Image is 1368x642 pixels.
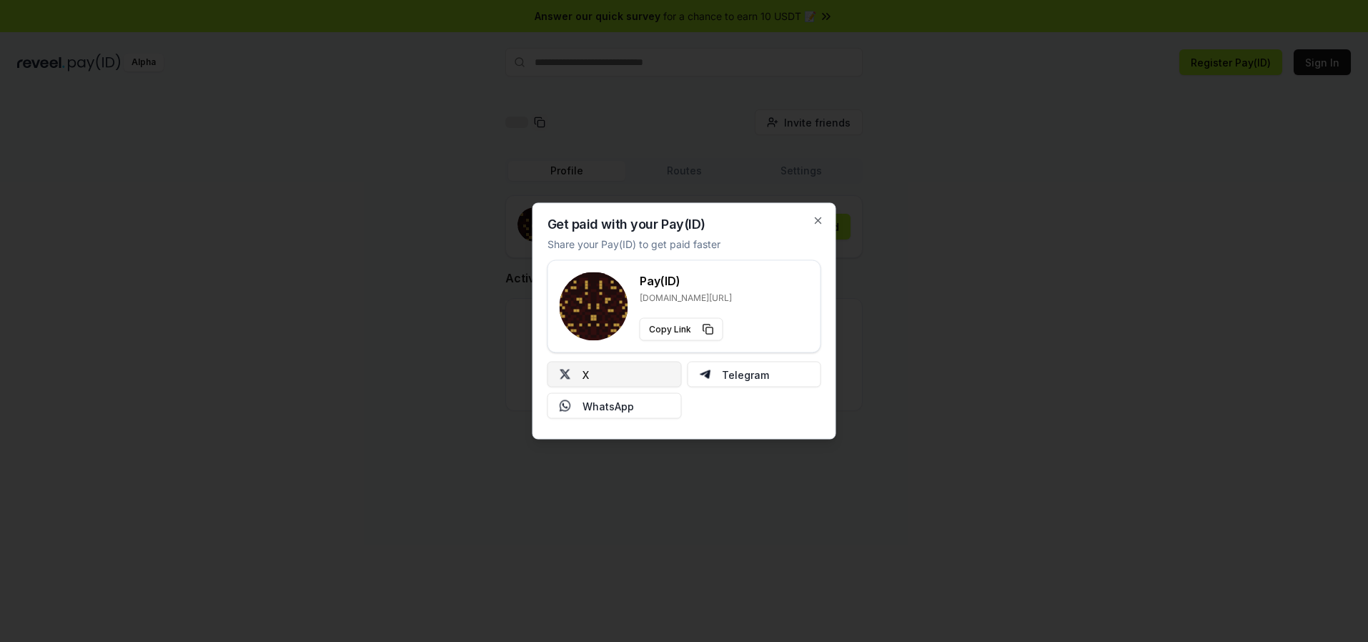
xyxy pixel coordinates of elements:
[560,400,571,412] img: Whatsapp
[699,369,710,380] img: Telegram
[560,369,571,380] img: X
[547,237,720,252] p: Share your Pay(ID) to get paid faster
[547,362,682,387] button: X
[640,318,723,341] button: Copy Link
[640,272,732,290] h3: Pay(ID)
[687,362,821,387] button: Telegram
[640,292,732,304] p: [DOMAIN_NAME][URL]
[547,218,705,231] h2: Get paid with your Pay(ID)
[547,393,682,419] button: WhatsApp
